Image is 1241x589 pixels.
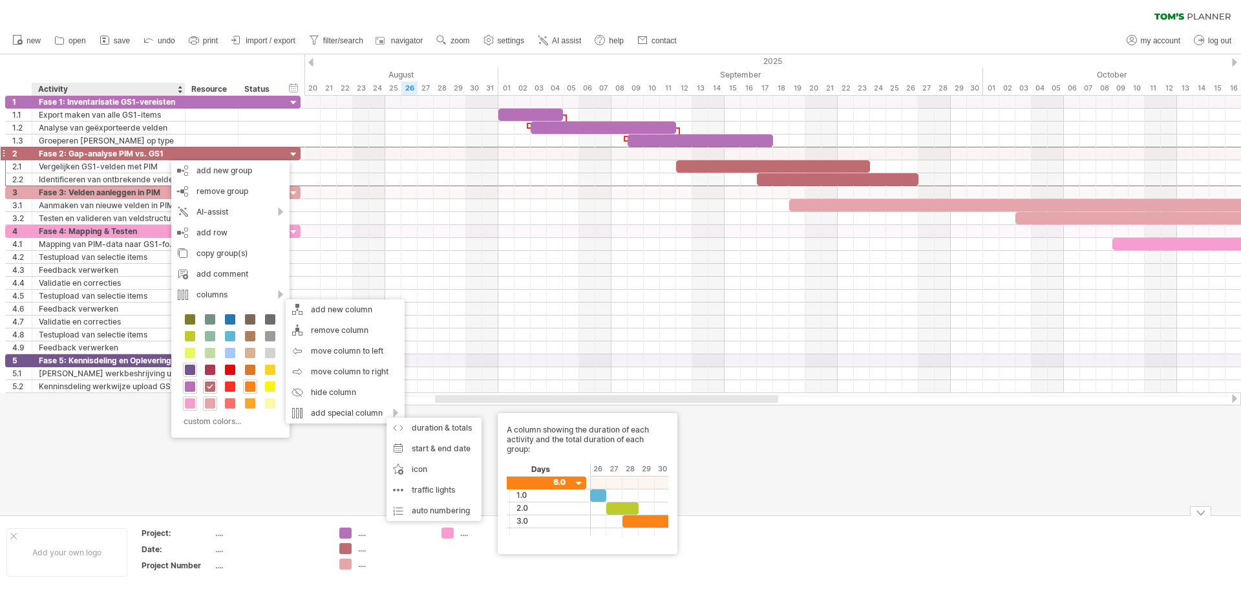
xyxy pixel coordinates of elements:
span: new [27,36,41,45]
div: Groeperen [PERSON_NAME] op type [39,134,178,147]
span: filter/search [323,36,363,45]
div: 4.3 [12,264,32,276]
div: Tuesday, 2 September 2025 [514,81,531,95]
div: icon [387,459,482,480]
div: Fase 5: Kennisdeling en Oplevering [39,354,178,367]
div: 1.3 [12,134,32,147]
div: Monday, 25 August 2025 [385,81,401,95]
div: Feedback verwerken [39,303,178,315]
div: Friday, 19 September 2025 [789,81,805,95]
span: save [114,36,130,45]
div: traffic lights [387,480,482,500]
div: Wednesday, 1 October 2025 [983,81,999,95]
div: Sunday, 7 September 2025 [595,81,611,95]
div: Friday, 22 August 2025 [337,81,353,95]
div: Wednesday, 27 August 2025 [418,81,434,95]
div: add row [171,222,290,243]
a: contact [634,32,681,49]
div: [PERSON_NAME] werkbeshrijving upload GS1 [39,367,178,380]
div: Resource [191,83,231,96]
div: 3.2 [12,212,32,224]
div: Monday, 8 September 2025 [611,81,628,95]
div: Tuesday, 23 September 2025 [854,81,870,95]
div: hide column [286,382,405,403]
div: Thursday, 11 September 2025 [660,81,676,95]
div: Fase 4: Mapping & Testen [39,225,178,237]
div: Saturday, 6 September 2025 [579,81,595,95]
div: 4.7 [12,316,32,328]
div: remove column [286,320,405,341]
div: 4.9 [12,341,32,354]
div: Wednesday, 3 September 2025 [531,81,547,95]
div: 4.1 [12,238,32,250]
div: Friday, 29 August 2025 [450,81,466,95]
span: my account [1141,36,1180,45]
div: Monday, 22 September 2025 [838,81,854,95]
a: log out [1191,32,1235,49]
div: move column to right [286,361,405,382]
div: 4.5 [12,290,32,302]
div: Monday, 29 September 2025 [951,81,967,95]
div: Saturday, 4 October 2025 [1032,81,1048,95]
div: start & end date [387,438,482,459]
div: 4 [12,225,32,237]
div: add special column [286,403,405,423]
a: filter/search [306,32,367,49]
span: navigator [391,36,423,45]
div: .... [460,528,531,539]
div: 5.1 [12,367,32,380]
span: import / export [246,36,295,45]
a: my account [1123,32,1184,49]
a: save [96,32,134,49]
div: Monday, 6 October 2025 [1064,81,1080,95]
div: Validatie en correcties [39,277,178,289]
span: undo [158,36,175,45]
div: 2.2 [12,173,32,186]
div: Thursday, 21 August 2025 [321,81,337,95]
div: 2 [12,147,32,160]
div: hide legend [1190,506,1211,516]
div: .... [358,543,429,554]
div: Testupload van selectie items [39,290,178,302]
div: AI-assist [171,202,290,222]
div: Kenninsdeling werkwijze upload GS1 [39,380,178,392]
div: Project: [142,528,213,539]
div: A column showing the duration of each activity and the total duration of each group: [507,425,668,542]
div: 1.1 [12,109,32,121]
div: Sunday, 5 October 2025 [1048,81,1064,95]
div: Analyse van geëxporteerde velden [39,122,178,134]
div: Tuesday, 14 October 2025 [1193,81,1209,95]
div: Thursday, 4 September 2025 [547,81,563,95]
div: add comment [171,264,290,284]
div: .... [215,560,324,571]
div: Tuesday, 16 September 2025 [741,81,757,95]
div: Sunday, 24 August 2025 [369,81,385,95]
div: Tuesday, 26 August 2025 [401,81,418,95]
div: 1 [12,96,32,108]
div: Wednesday, 20 August 2025 [304,81,321,95]
div: Sunday, 31 August 2025 [482,81,498,95]
div: add new column [286,299,405,320]
div: September 2025 [498,68,983,81]
div: 4.6 [12,303,32,315]
div: auto numbering [387,500,482,521]
span: zoom [451,36,469,45]
div: Wednesday, 15 October 2025 [1209,81,1225,95]
div: 3 [12,186,32,198]
div: Saturday, 20 September 2025 [805,81,822,95]
div: .... [358,528,429,539]
div: copy group(s) [171,243,290,264]
div: Wednesday, 10 September 2025 [644,81,660,95]
div: Saturday, 27 September 2025 [918,81,935,95]
div: duration & totals [387,418,482,438]
div: Thursday, 18 September 2025 [773,81,789,95]
div: Testupload van selectie items [39,251,178,263]
div: Friday, 5 September 2025 [563,81,579,95]
span: remove group [196,186,248,196]
div: move column to left [286,341,405,361]
div: Tuesday, 7 October 2025 [1080,81,1096,95]
span: help [609,36,624,45]
div: Wednesday, 8 October 2025 [1096,81,1112,95]
div: Fase 3: Velden aanleggen in PIM [39,186,178,198]
div: Monday, 1 September 2025 [498,81,514,95]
